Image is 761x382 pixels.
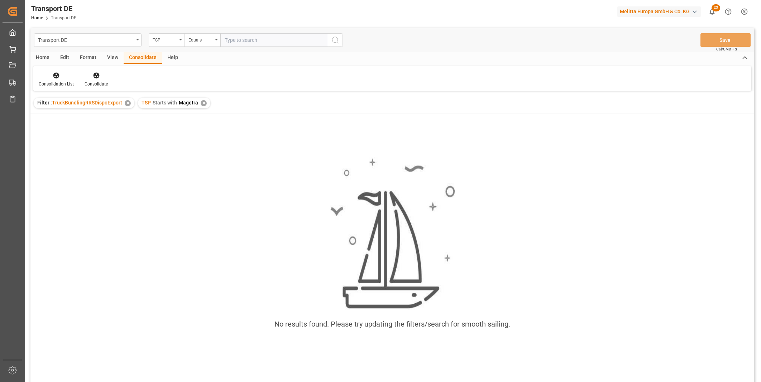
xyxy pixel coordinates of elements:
[153,100,177,106] span: Starts with
[38,35,134,44] div: Transport DE
[30,52,55,64] div: Home
[75,52,102,64] div: Format
[31,3,76,14] div: Transport DE
[720,4,736,20] button: Help Center
[617,6,701,17] div: Melitta Europa GmbH & Co. KG
[162,52,183,64] div: Help
[188,35,213,43] div: Equals
[125,100,131,106] div: ✕
[85,81,108,87] div: Consolidate
[52,100,122,106] span: TruckBundlingRRSDispoExport
[39,81,74,87] div: Consolidation List
[34,33,142,47] button: open menu
[124,52,162,64] div: Consolidate
[37,100,52,106] span: Filter :
[185,33,220,47] button: open menu
[716,46,737,52] span: Ctrl/CMD + S
[274,319,510,329] div: No results found. Please try updating the filters/search for smooth sailing.
[617,5,704,18] button: Melitta Europa GmbH & Co. KG
[712,4,720,11] span: 23
[201,100,207,106] div: ✕
[220,33,328,47] input: Type to search
[102,52,124,64] div: View
[153,35,177,43] div: TSP
[700,33,751,47] button: Save
[704,4,720,20] button: show 23 new notifications
[31,15,43,20] a: Home
[328,33,343,47] button: search button
[142,100,151,106] span: TSP
[149,33,185,47] button: open menu
[330,157,455,310] img: smooth_sailing.jpeg
[55,52,75,64] div: Edit
[179,100,198,106] span: Magetra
